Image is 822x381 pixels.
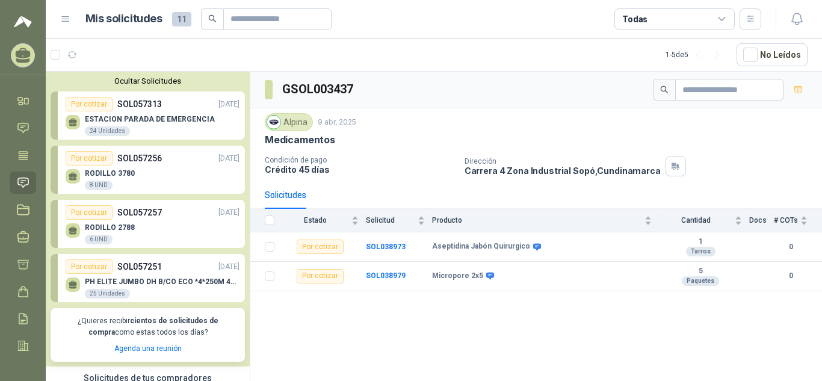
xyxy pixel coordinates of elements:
div: Solicitudes [265,188,306,202]
div: Por cotizar [66,259,113,274]
th: Producto [432,209,659,232]
a: Por cotizarSOL057257[DATE] RODILLO 27886 UND [51,200,245,248]
div: Por cotizar [297,269,344,283]
div: Todas [622,13,647,26]
p: ¿Quieres recibir como estas todos los días? [58,315,238,338]
div: 1 - 5 de 5 [666,45,727,64]
p: [DATE] [218,99,239,110]
div: 8 UND [85,181,113,190]
span: Cantidad [659,216,732,225]
span: Producto [432,216,642,225]
h1: Mis solicitudes [85,10,162,28]
div: 24 Unidades [85,126,130,136]
b: 1 [659,237,742,247]
button: No Leídos [737,43,808,66]
div: Por cotizar [66,151,113,166]
th: Docs [749,209,774,232]
div: Por cotizar [297,240,344,254]
b: Micropore 2x5 [432,271,483,281]
p: [DATE] [218,153,239,164]
img: Company Logo [267,116,280,129]
div: Por cotizar [66,97,113,111]
th: Cantidad [659,209,749,232]
p: Condición de pago [265,156,455,164]
span: search [660,85,669,94]
p: 9 abr, 2025 [318,117,356,128]
div: Ocultar SolicitudesPor cotizarSOL057313[DATE] ESTACION PARADA DE EMERGENCIA24 UnidadesPor cotizar... [46,72,250,367]
p: Medicamentos [265,134,335,146]
span: Estado [282,216,349,225]
div: 6 UND [85,235,113,244]
p: RODILLO 3780 [85,169,135,178]
p: SOL057257 [117,206,162,219]
p: Dirección [465,157,661,166]
th: Solicitud [366,209,432,232]
h3: GSOL003437 [282,80,355,99]
a: Por cotizarSOL057251[DATE] PH ELITE JUMBO DH B/CO ECO *4*250M 433325 Unidades [51,254,245,302]
b: Aseptidina Jabón Quirurgico [432,242,530,252]
button: Ocultar Solicitudes [51,76,245,85]
b: 0 [774,241,808,253]
p: Crédito 45 días [265,164,455,175]
div: 25 Unidades [85,289,130,299]
th: # COTs [774,209,822,232]
a: SOL038979 [366,271,406,280]
p: SOL057313 [117,98,162,111]
p: PH ELITE JUMBO DH B/CO ECO *4*250M 4333 [85,277,239,286]
span: 11 [172,12,191,26]
p: Carrera 4 Zona Industrial Sopó , Cundinamarca [465,166,661,176]
span: # COTs [774,216,798,225]
div: Alpina [265,113,313,131]
a: Por cotizarSOL057256[DATE] RODILLO 37808 UND [51,146,245,194]
div: Paquetes [682,276,719,286]
p: [DATE] [218,261,239,273]
th: Estado [282,209,366,232]
p: ESTACION PARADA DE EMERGENCIA [85,115,215,123]
span: search [208,14,217,23]
a: Por cotizarSOL057313[DATE] ESTACION PARADA DE EMERGENCIA24 Unidades [51,91,245,140]
a: SOL038973 [366,243,406,251]
a: Agenda una reunión [114,344,182,353]
p: SOL057251 [117,260,162,273]
b: 5 [659,267,742,276]
p: [DATE] [218,207,239,218]
p: RODILLO 2788 [85,223,135,232]
span: Solicitud [366,216,415,225]
img: Logo peakr [14,14,32,29]
b: 0 [774,270,808,282]
p: SOL057256 [117,152,162,165]
div: Por cotizar [66,205,113,220]
b: cientos de solicitudes de compra [88,317,218,336]
div: Tarros [686,247,715,256]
